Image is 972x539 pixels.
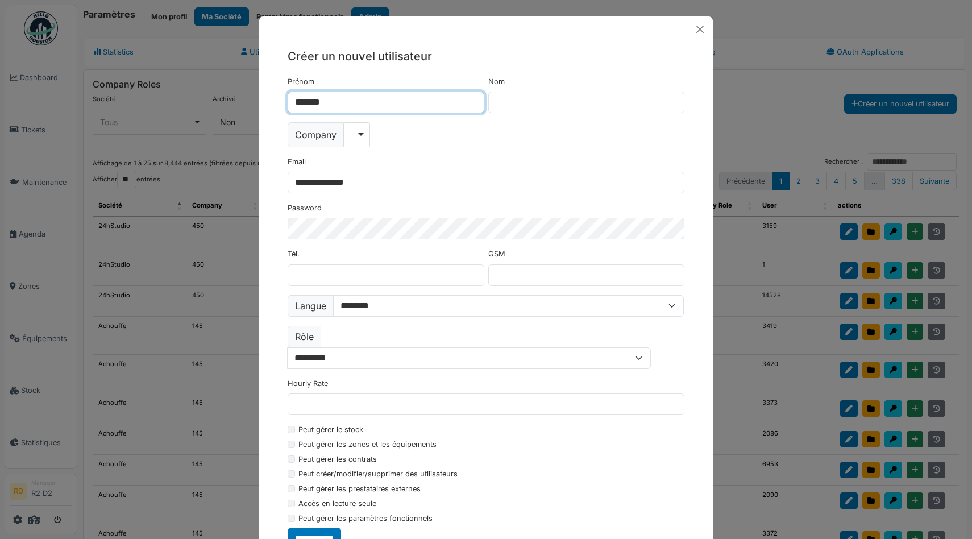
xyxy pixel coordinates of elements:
[298,513,433,524] label: Peut gérer les paramètres fonctionnels
[298,439,437,450] label: Peut gérer les zones et les équipements
[298,498,376,509] label: Accès en lecture seule
[488,76,505,87] label: Nom
[295,128,337,142] span: translation missing: fr.shared.company
[288,156,306,167] label: Email
[288,48,684,65] h5: Créer un nouvel utilisateur
[288,326,321,347] label: Rôle
[298,468,458,479] label: Peut créer/modifier/supprimer des utilisateurs
[298,424,363,435] label: Peut gérer le stock
[288,204,322,212] span: translation missing: fr.shared.password
[298,454,377,465] label: Peut gérer les contrats
[288,295,334,317] label: Langue
[288,248,300,259] label: Tél.
[488,248,505,259] label: GSM
[288,379,328,388] span: translation missing: fr.shared.hourly_rate
[692,21,708,38] button: Close
[298,483,421,494] label: Peut gérer les prestataires externes
[288,76,314,87] label: Prénom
